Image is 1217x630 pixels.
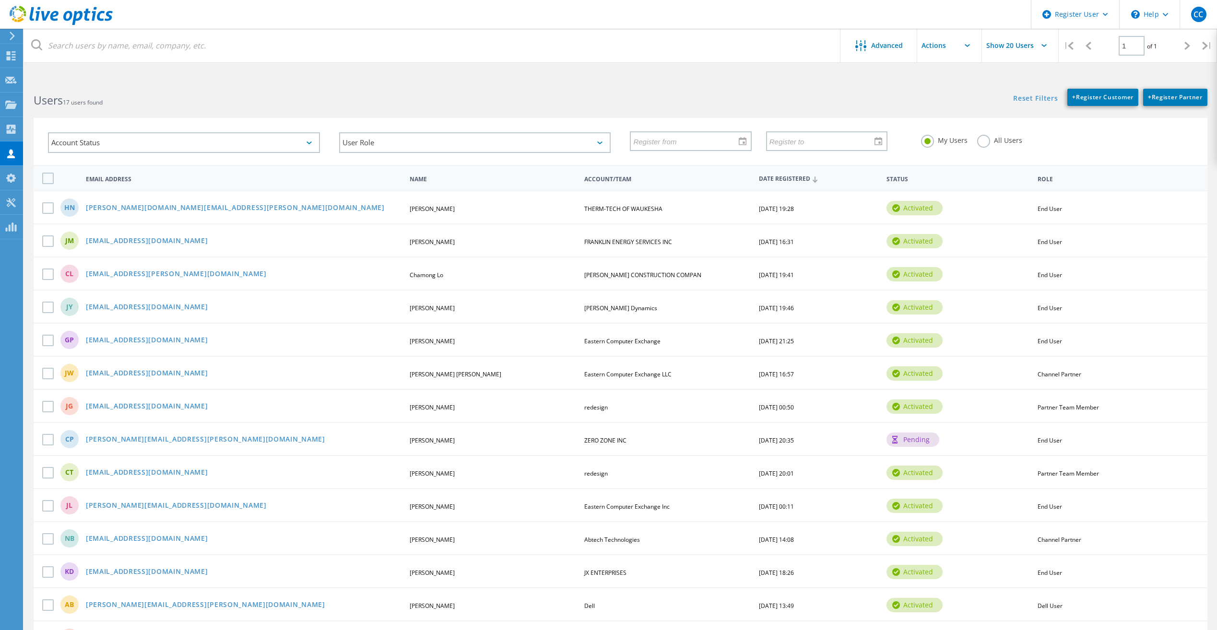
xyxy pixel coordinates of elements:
[1148,93,1203,101] span: Register Partner
[86,403,208,411] a: [EMAIL_ADDRESS][DOMAIN_NAME]
[65,270,73,277] span: CL
[410,238,455,246] span: [PERSON_NAME]
[584,502,670,511] span: Eastern Computer Exchange Inc
[410,403,455,411] span: [PERSON_NAME]
[1038,205,1062,213] span: End User
[1067,89,1138,106] a: +Register Customer
[1038,304,1062,312] span: End User
[886,201,943,215] div: activated
[886,176,1029,182] span: Status
[977,135,1022,144] label: All Users
[584,205,662,213] span: THERM-TECH OF WAUKESHA
[759,304,794,312] span: [DATE] 19:46
[759,205,794,213] span: [DATE] 19:28
[410,370,501,378] span: [PERSON_NAME] [PERSON_NAME]
[86,601,325,609] a: [PERSON_NAME][EMAIL_ADDRESS][PERSON_NAME][DOMAIN_NAME]
[64,204,75,211] span: HN
[86,303,208,312] a: [EMAIL_ADDRESS][DOMAIN_NAME]
[86,535,208,543] a: [EMAIL_ADDRESS][DOMAIN_NAME]
[886,499,943,513] div: activated
[1147,42,1157,50] span: of 1
[86,568,208,576] a: [EMAIL_ADDRESS][DOMAIN_NAME]
[86,502,267,510] a: [PERSON_NAME][EMAIL_ADDRESS][DOMAIN_NAME]
[584,370,672,378] span: Eastern Computer Exchange LLC
[886,234,943,248] div: activated
[86,270,267,279] a: [EMAIL_ADDRESS][PERSON_NAME][DOMAIN_NAME]
[584,569,626,577] span: JX ENTERPRISES
[584,304,657,312] span: [PERSON_NAME] Dynamics
[410,337,455,345] span: [PERSON_NAME]
[584,469,608,478] span: redesign
[759,569,794,577] span: [DATE] 18:26
[1013,95,1058,103] a: Reset Filters
[1038,469,1099,478] span: Partner Team Member
[66,403,73,409] span: JG
[759,271,794,279] span: [DATE] 19:41
[886,399,943,414] div: activated
[65,469,73,476] span: CT
[1038,176,1193,182] span: Role
[584,337,661,345] span: Eastern Computer Exchange
[759,469,794,478] span: [DATE] 20:01
[86,176,402,182] span: Email Address
[65,601,74,608] span: AB
[886,300,943,315] div: activated
[1038,337,1062,345] span: End User
[759,536,794,544] span: [DATE] 14:08
[886,565,943,579] div: activated
[1197,29,1217,63] div: |
[1143,89,1207,106] a: +Register Partner
[759,436,794,444] span: [DATE] 20:35
[871,42,903,49] span: Advanced
[584,403,608,411] span: redesign
[86,436,325,444] a: [PERSON_NAME][EMAIL_ADDRESS][PERSON_NAME][DOMAIN_NAME]
[1072,93,1134,101] span: Register Customer
[410,271,443,279] span: Chamong Lo
[65,237,74,244] span: JM
[759,403,794,411] span: [DATE] 00:50
[410,176,576,182] span: Name
[65,337,74,343] span: GP
[759,502,794,511] span: [DATE] 00:11
[86,237,208,245] a: [EMAIL_ADDRESS][DOMAIN_NAME]
[1038,502,1062,511] span: End User
[886,532,943,546] div: activated
[1038,238,1062,246] span: End User
[410,436,455,444] span: [PERSON_NAME]
[886,598,943,612] div: activated
[584,271,701,279] span: [PERSON_NAME] CONSTRUCTION COMPAN
[1038,271,1062,279] span: End User
[767,132,880,150] input: Register to
[759,602,794,610] span: [DATE] 13:49
[921,135,968,144] label: My Users
[65,568,74,575] span: KD
[66,303,73,310] span: JY
[65,370,74,376] span: JW
[66,502,72,509] span: JL
[584,176,751,182] span: Account/Team
[886,333,943,348] div: activated
[1131,10,1140,19] svg: \n
[10,20,113,27] a: Live Optics Dashboard
[86,204,385,212] a: [PERSON_NAME][DOMAIN_NAME][EMAIL_ADDRESS][PERSON_NAME][DOMAIN_NAME]
[48,132,320,153] div: Account Status
[631,132,744,150] input: Register from
[1038,536,1081,544] span: Channel Partner
[584,436,626,444] span: ZERO ZONE INC
[584,602,595,610] span: Dell
[65,535,74,542] span: NB
[759,176,878,182] span: Date Registered
[86,469,208,477] a: [EMAIL_ADDRESS][DOMAIN_NAME]
[886,466,943,480] div: activated
[886,267,943,281] div: activated
[410,205,455,213] span: [PERSON_NAME]
[410,502,455,511] span: [PERSON_NAME]
[886,432,939,447] div: pending
[24,29,841,62] input: Search users by name, email, company, etc.
[34,93,63,108] b: Users
[1148,93,1152,101] b: +
[410,569,455,577] span: [PERSON_NAME]
[759,370,794,378] span: [DATE] 16:57
[86,370,208,378] a: [EMAIL_ADDRESS][DOMAIN_NAME]
[410,536,455,544] span: [PERSON_NAME]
